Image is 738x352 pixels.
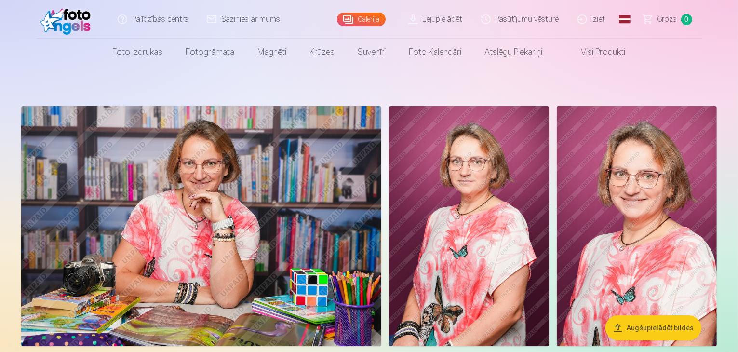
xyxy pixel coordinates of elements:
[398,39,473,66] a: Foto kalendāri
[298,39,347,66] a: Krūzes
[40,4,96,35] img: /fa1
[347,39,398,66] a: Suvenīri
[337,13,386,26] a: Galerija
[605,315,701,340] button: Augšupielādēt bildes
[174,39,246,66] a: Fotogrāmata
[246,39,298,66] a: Magnēti
[473,39,554,66] a: Atslēgu piekariņi
[554,39,637,66] a: Visi produkti
[101,39,174,66] a: Foto izdrukas
[657,14,677,25] span: Grozs
[681,14,692,25] span: 0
